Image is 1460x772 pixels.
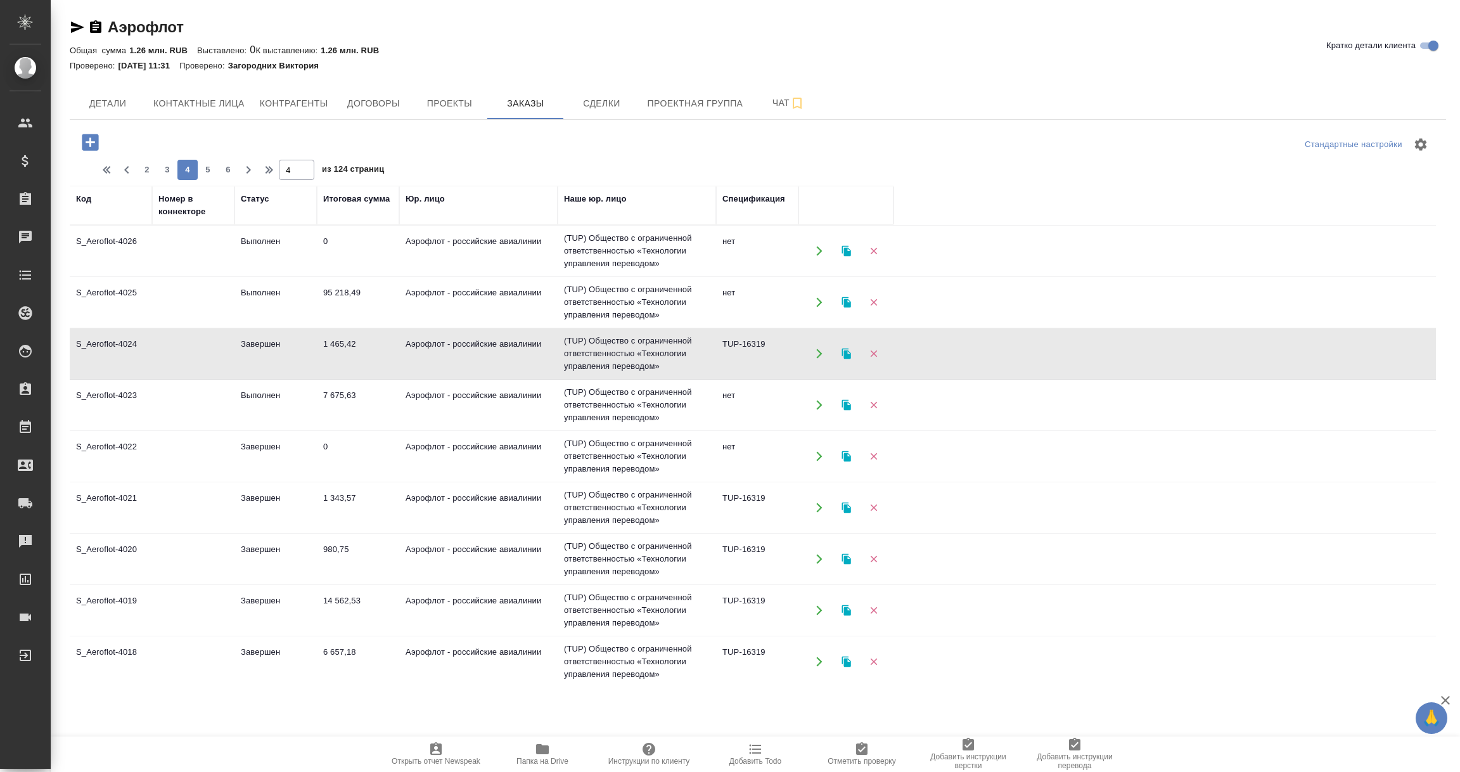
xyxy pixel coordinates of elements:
span: Проекты [419,96,480,112]
span: 🙏 [1421,705,1442,731]
td: Выполнен [234,280,317,325]
p: Проверено: [70,61,118,70]
td: Выполнен [234,383,317,427]
div: Статус [241,193,269,205]
p: Проверено: [179,61,228,70]
td: Аэрофлот - российские авиалинии [399,588,558,633]
td: 7 675,63 [317,383,399,427]
svg: Подписаться [790,96,805,111]
td: Аэрофлот - российские авиалинии [399,331,558,376]
td: (TUP) Общество с ограниченной ответственностью «Технологии управления переводом» [558,636,716,687]
button: Открыть [806,392,832,418]
div: Номер в коннекторе [158,193,228,218]
td: нет [716,280,798,325]
span: из 124 страниц [322,162,384,180]
button: Удалить [861,290,887,316]
button: Клонировать [833,444,859,470]
button: Открыть [806,444,832,470]
span: Контактные лица [153,96,245,112]
td: 0 [317,434,399,479]
td: S_Aeroflot-4020 [70,537,152,581]
button: Удалить [861,598,887,624]
div: Спецификация [722,193,785,205]
td: Выполнен [234,229,317,273]
td: нет [716,383,798,427]
button: Клонировать [833,392,859,418]
td: S_Aeroflot-4026 [70,229,152,273]
span: Договоры [343,96,404,112]
td: (TUP) Общество с ограниченной ответственностью «Технологии управления переводом» [558,482,716,533]
td: Завершен [234,640,317,684]
p: Загородних Виктория [228,61,328,70]
button: Открыть [806,341,832,367]
td: TUP-16319 [716,640,798,684]
button: Клонировать [833,649,859,675]
td: (TUP) Общество с ограниченной ответственностью «Технологии управления переводом» [558,431,716,482]
span: Кратко детали клиента [1326,39,1416,52]
button: Клонировать [833,546,859,572]
td: нет [716,229,798,273]
td: 1 465,42 [317,331,399,376]
td: S_Aeroflot-4024 [70,331,152,376]
span: Чат [758,95,819,111]
td: TUP-16319 [716,331,798,376]
button: Открыть [806,546,832,572]
span: 2 [137,164,157,176]
td: (TUP) Общество с ограниченной ответственностью «Технологии управления переводом» [558,328,716,379]
td: TUP-16319 [716,537,798,581]
div: Наше юр. лицо [564,193,627,205]
span: Настроить таблицу [1406,129,1436,160]
td: 6 657,18 [317,640,399,684]
button: Клонировать [833,238,859,264]
div: split button [1302,135,1406,155]
div: 0 [70,42,1446,58]
td: 0 [317,229,399,273]
td: Завершен [234,434,317,479]
td: (TUP) Общество с ограниченной ответственностью «Технологии управления переводом» [558,277,716,328]
td: (TUP) Общество с ограниченной ответственностью «Технологии управления переводом» [558,226,716,276]
button: Удалить [861,238,887,264]
td: S_Aeroflot-4018 [70,640,152,684]
button: 3 [157,160,177,180]
td: 1 343,57 [317,486,399,530]
button: Скопировать ссылку для ЯМессенджера [70,20,85,35]
span: Проектная группа [647,96,743,112]
td: 980,75 [317,537,399,581]
td: Завершен [234,588,317,633]
td: Аэрофлот - российские авиалинии [399,383,558,427]
button: Скопировать ссылку [88,20,103,35]
td: Аэрофлот - российские авиалинии [399,280,558,325]
p: 1.26 млн. RUB [321,46,388,55]
button: 5 [198,160,218,180]
button: 🙏 [1416,702,1447,734]
td: нет [716,434,798,479]
span: 3 [157,164,177,176]
button: 6 [218,160,238,180]
p: Общая сумма [70,46,129,55]
td: Завершен [234,486,317,530]
button: Удалить [861,392,887,418]
td: S_Aeroflot-4019 [70,588,152,633]
button: Открыть [806,495,832,521]
button: Открыть [806,598,832,624]
button: Клонировать [833,290,859,316]
td: 14 562,53 [317,588,399,633]
td: (TUP) Общество с ограниченной ответственностью «Технологии управления переводом» [558,534,716,584]
button: Удалить [861,546,887,572]
td: (TUP) Общество с ограниченной ответственностью «Технологии управления переводом» [558,380,716,430]
button: Открыть [806,238,832,264]
span: 5 [198,164,218,176]
td: Аэрофлот - российские авиалинии [399,486,558,530]
td: Аэрофлот - российские авиалинии [399,229,558,273]
span: Контрагенты [260,96,328,112]
span: Сделки [571,96,632,112]
span: 6 [218,164,238,176]
p: [DATE] 11:31 [118,61,180,70]
button: Удалить [861,495,887,521]
button: Клонировать [833,341,859,367]
button: Удалить [861,649,887,675]
button: Добавить проект [73,129,108,155]
td: (TUP) Общество с ограниченной ответственностью «Технологии управления переводом» [558,585,716,636]
p: К выставлению: [255,46,321,55]
button: Клонировать [833,598,859,624]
